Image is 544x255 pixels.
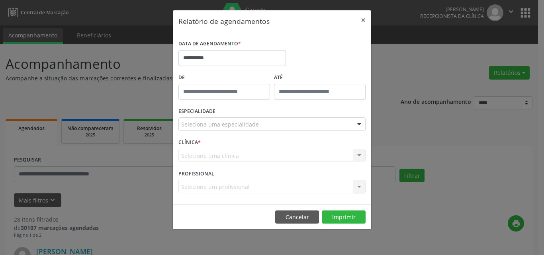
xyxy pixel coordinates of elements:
button: Cancelar [275,210,319,224]
label: CLÍNICA [178,136,201,149]
label: ESPECIALIDADE [178,105,215,118]
button: Close [355,10,371,30]
label: ATÉ [274,72,366,84]
h5: Relatório de agendamentos [178,16,270,26]
label: DATA DE AGENDAMENTO [178,38,241,50]
span: Seleciona uma especialidade [181,120,259,128]
button: Imprimir [322,210,366,224]
label: PROFISSIONAL [178,167,214,180]
label: De [178,72,270,84]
